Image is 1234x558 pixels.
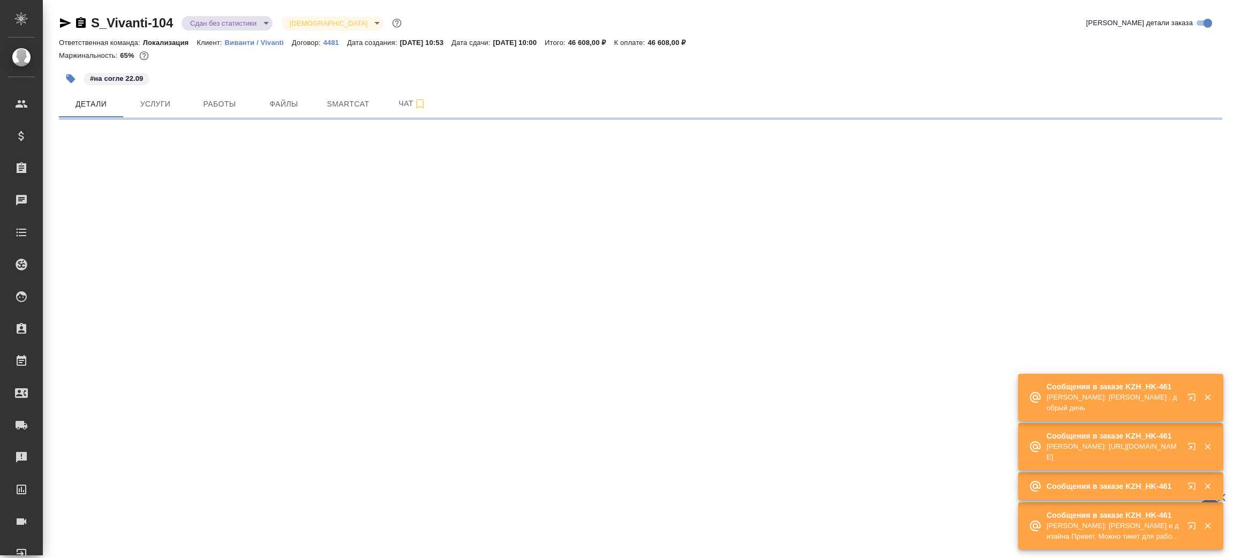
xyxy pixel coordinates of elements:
button: Скопировать ссылку [74,17,87,29]
p: [PERSON_NAME]: [URL][DOMAIN_NAME] [1047,441,1180,463]
p: [PERSON_NAME]: [PERSON_NAME] и дизайна Привет. Можно тикет для работ, плиз, сроки заказа до 16:00 [1047,521,1180,542]
p: Сообщения в заказе KZH_HK-461 [1047,381,1180,392]
button: Открыть в новой вкладке [1181,476,1207,501]
p: Итого: [545,39,568,47]
p: [DATE] 10:53 [400,39,452,47]
button: Открыть в новой вкладке [1181,436,1207,462]
button: Открыть в новой вкладке [1181,515,1207,541]
span: Работы [194,97,245,111]
p: Клиент: [197,39,224,47]
p: Сообщения в заказе KZH_HK-461 [1047,481,1180,492]
p: 46 608,00 ₽ [568,39,614,47]
p: Ответственная команда: [59,39,143,47]
button: 13137.00 RUB; 161.28 UAH; [137,49,151,63]
button: Закрыть [1197,393,1218,402]
a: 4481 [323,37,347,47]
span: [PERSON_NAME] детали заказа [1086,18,1193,28]
button: Сдан без статистики [187,19,260,28]
span: Услуги [130,97,181,111]
div: Сдан без статистики [281,16,383,31]
p: 46 608,00 ₽ [648,39,694,47]
p: Договор: [292,39,323,47]
div: Сдан без статистики [182,16,273,31]
button: Добавить тэг [59,67,82,91]
p: Локализация [143,39,197,47]
button: [DEMOGRAPHIC_DATA] [287,19,371,28]
span: Детали [65,97,117,111]
span: на согле 22.09 [82,73,151,82]
p: Дата сдачи: [452,39,493,47]
p: К оплате: [614,39,648,47]
span: Smartcat [322,97,374,111]
p: 4481 [323,39,347,47]
button: Скопировать ссылку для ЯМессенджера [59,17,72,29]
p: 65% [120,51,137,59]
a: Виванти / Vivanti [225,37,292,47]
p: [DATE] 10:00 [493,39,545,47]
span: Файлы [258,97,310,111]
p: #на согле 22.09 [90,73,143,84]
button: Закрыть [1197,481,1218,491]
p: Виванти / Vivanti [225,39,292,47]
p: Сообщения в заказе KZH_HK-461 [1047,510,1180,521]
span: Чат [387,97,438,110]
svg: Подписаться [413,97,426,110]
button: Доп статусы указывают на важность/срочность заказа [390,16,404,30]
button: Открыть в новой вкладке [1181,387,1207,412]
p: [PERSON_NAME]: [PERSON_NAME] , добрый день [1047,392,1180,413]
p: Сообщения в заказе KZH_HK-461 [1047,431,1180,441]
p: Дата создания: [347,39,400,47]
button: Закрыть [1197,521,1218,531]
button: Закрыть [1197,442,1218,451]
p: Маржинальность: [59,51,120,59]
a: S_Vivanti-104 [91,16,173,30]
